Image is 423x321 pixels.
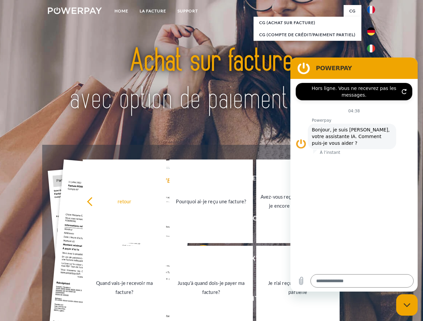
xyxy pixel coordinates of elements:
[260,279,336,297] div: Je n'ai reçu qu'une livraison partielle
[256,159,340,243] a: Avez-vous reçu mes paiements, ai-je encore un solde ouvert?
[134,5,172,17] a: LA FACTURE
[260,192,336,210] div: Avez-vous reçu mes paiements, ai-je encore un solde ouvert?
[64,32,359,128] img: title-powerpay_fr.svg
[367,6,375,14] img: fr
[173,197,249,206] div: Pourquoi ai-je reçu une facture?
[87,279,162,297] div: Quand vais-je recevoir ma facture?
[172,5,204,17] a: Support
[367,44,375,52] img: it
[254,29,361,41] a: CG (Compte de crédit/paiement partiel)
[109,5,134,17] a: Home
[344,5,361,17] a: CG
[254,17,361,29] a: CG (achat sur facture)
[290,58,418,292] iframe: Fenêtre de messagerie
[48,7,102,14] img: logo-powerpay-white.svg
[396,294,418,316] iframe: Bouton de lancement de la fenêtre de messagerie, conversation en cours
[87,197,162,206] div: retour
[173,279,249,297] div: Jusqu'à quand dois-je payer ma facture?
[367,27,375,35] img: de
